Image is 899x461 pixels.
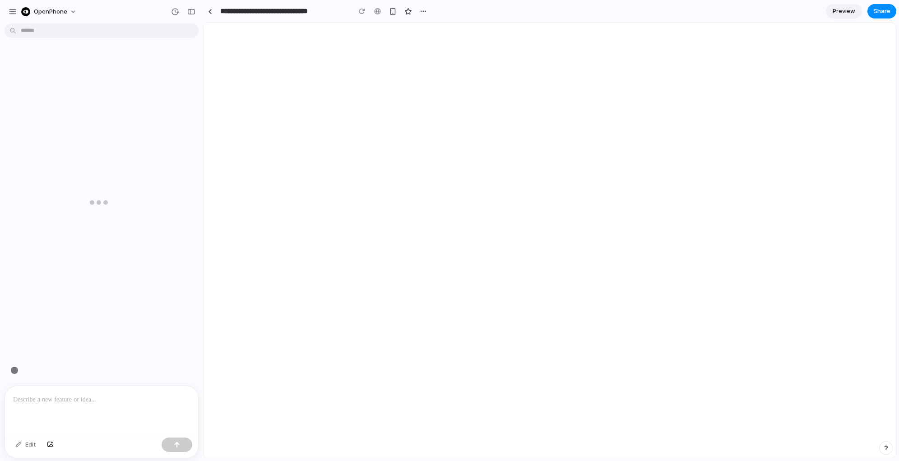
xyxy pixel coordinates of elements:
button: Share [867,4,896,18]
span: Preview [833,7,855,16]
a: Preview [826,4,862,18]
span: OpenPhone [34,7,67,16]
button: OpenPhone [18,5,81,19]
span: Share [873,7,890,16]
